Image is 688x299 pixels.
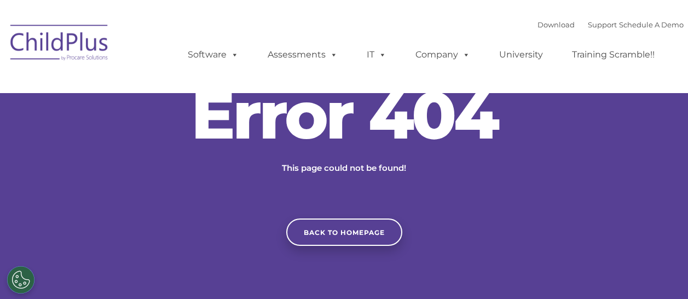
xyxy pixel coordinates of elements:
[257,44,349,66] a: Assessments
[404,44,481,66] a: Company
[177,44,250,66] a: Software
[356,44,397,66] a: IT
[488,44,554,66] a: University
[619,20,684,29] a: Schedule A Demo
[7,266,34,294] button: Cookies Settings
[286,219,402,246] a: Back to homepage
[561,44,666,66] a: Training Scramble!!
[229,162,459,175] p: This page could not be found!
[588,20,617,29] a: Support
[537,20,575,29] a: Download
[5,17,114,72] img: ChildPlus by Procare Solutions
[180,82,508,148] h2: Error 404
[537,20,684,29] font: |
